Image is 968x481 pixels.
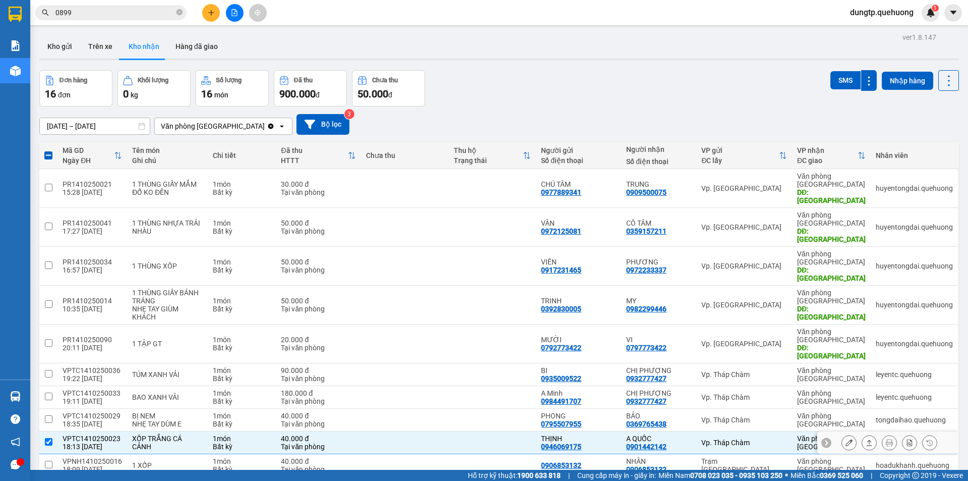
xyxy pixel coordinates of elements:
div: DĐ: TÂN PHÚ [797,344,866,360]
strong: 1900 633 818 [517,471,561,479]
div: 50.000 đ [281,297,356,305]
div: NHẸ TAY GIÙM KHÁCH [132,305,203,321]
div: Văn phòng [GEOGRAPHIC_DATA] [797,389,866,405]
svg: Clear value [267,122,275,130]
sup: 3 [344,109,354,119]
div: Số điện thoại [626,157,691,166]
div: Bất kỳ [213,397,271,405]
div: PR1410250090 [63,336,122,344]
div: PR1410250034 [63,258,122,266]
div: Chưa thu [372,77,398,84]
div: Vp. [GEOGRAPHIC_DATA] [701,340,787,348]
div: 1 món [213,366,271,375]
div: 18:13 [DATE] [63,443,122,451]
div: 30.000 đ [281,180,356,188]
span: 900.000 [279,88,316,100]
div: 0984491707 [541,397,581,405]
span: dungtp.quehuong [842,6,922,19]
div: Tại văn phòng [281,420,356,428]
div: Trạm [GEOGRAPHIC_DATA] [701,457,787,473]
button: file-add [226,4,244,22]
div: 0906853132 [541,461,581,469]
button: Đơn hàng16đơn [39,70,112,106]
button: Nhập hàng [882,72,933,90]
div: Bất kỳ [213,266,271,274]
span: question-circle [11,414,20,424]
div: NHÂN [626,457,691,465]
button: Khối lượng0kg [117,70,191,106]
div: 16:57 [DATE] [63,266,122,274]
span: caret-down [949,8,958,17]
span: notification [11,437,20,447]
div: Bất kỳ [213,188,271,196]
div: huyentongdai.quehuong [876,301,953,309]
div: Ghi chú [132,156,203,165]
div: Đã thu [294,77,313,84]
span: 0 [123,88,129,100]
div: 40.000 đ [281,457,356,465]
div: Văn phòng [GEOGRAPHIC_DATA] [161,121,265,131]
div: 1 món [213,435,271,443]
span: món [214,91,228,99]
div: 0909500075 [626,188,667,196]
div: Vp. [GEOGRAPHIC_DATA] [701,262,787,270]
div: XỐP TRẮNG CÁ CẢNH [132,435,203,451]
div: 1 XỐP [132,461,203,469]
img: warehouse-icon [10,66,21,76]
div: Tại văn phòng [281,443,356,451]
div: ĐỔ KO ĐỀN [132,188,203,196]
button: Hàng đã giao [167,34,226,59]
div: Tại văn phòng [281,344,356,352]
div: 40.000 đ [281,412,356,420]
span: close-circle [176,8,183,18]
div: Chưa thu [366,151,444,159]
div: 0901442142 [626,443,667,451]
div: 10:35 [DATE] [63,305,122,313]
div: huyentongdai.quehuong [876,262,953,270]
div: ver 1.8.147 [902,32,936,43]
button: caret-down [944,4,962,22]
img: icon-new-feature [926,8,935,17]
div: TÚM XANH VẢI [132,370,203,379]
span: ⚪️ [785,473,788,477]
div: VP nhận [797,146,858,154]
div: PR1410250014 [63,297,122,305]
div: 0917231465 [541,266,581,274]
div: Bất kỳ [213,375,271,383]
span: đ [316,91,320,99]
div: NHẸ TAY DÙM E [132,420,203,428]
div: Giao hàng [862,435,877,450]
div: 1 món [213,412,271,420]
button: Chưa thu50.000đ [352,70,425,106]
span: đơn [58,91,71,99]
div: BI [541,366,616,375]
div: 0946069175 [541,443,581,451]
div: 50.000 đ [281,219,356,227]
div: 1 TẬP GT [132,340,203,348]
img: solution-icon [10,40,21,51]
th: Toggle SortBy [696,142,792,169]
div: CHÚ TÂM [541,180,616,188]
div: Văn phòng [GEOGRAPHIC_DATA] [797,457,866,473]
span: đ [388,91,392,99]
div: BAO XANH VẢI [132,393,203,401]
strong: 0708 023 035 - 0935 103 250 [690,471,782,479]
div: Mã GD [63,146,114,154]
span: Hỗ trợ kỹ thuật: [468,470,561,481]
div: 0797773422 [626,344,667,352]
div: VIÊN [541,258,616,266]
div: 20.000 đ [281,336,356,344]
div: 0369765438 [626,420,667,428]
div: leyentc.quehuong [876,370,953,379]
button: Kho nhận [120,34,167,59]
div: 0972125081 [541,227,581,235]
div: Vp. Tháp Chàm [701,393,787,401]
div: Tên món [132,146,203,154]
div: Sửa đơn hàng [841,435,857,450]
div: 0906853132 [626,465,667,473]
div: 18:35 [DATE] [63,420,122,428]
div: leyentc.quehuong [876,393,953,401]
div: 20:11 [DATE] [63,344,122,352]
th: Toggle SortBy [449,142,536,169]
div: BỊ NEM [132,412,203,420]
